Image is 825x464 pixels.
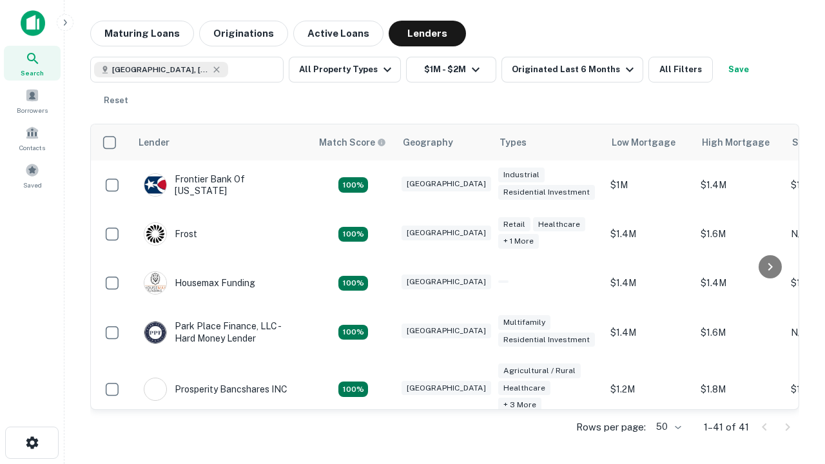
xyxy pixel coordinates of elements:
div: Matching Properties: 4, hasApolloMatch: undefined [338,177,368,193]
div: Housemax Funding [144,271,255,295]
div: Multifamily [498,315,550,330]
th: Low Mortgage [604,124,694,160]
div: Matching Properties: 4, hasApolloMatch: undefined [338,325,368,340]
img: picture [144,322,166,343]
div: Healthcare [498,381,550,396]
td: $1.6M [694,307,784,356]
div: Agricultural / Rural [498,363,581,378]
div: Residential Investment [498,185,595,200]
div: Capitalize uses an advanced AI algorithm to match your search with the best lender. The match sco... [319,135,386,150]
div: Lender [139,135,170,150]
td: $1.8M [694,357,784,422]
button: Maturing Loans [90,21,194,46]
div: Matching Properties: 7, hasApolloMatch: undefined [338,382,368,397]
div: Retail [498,217,530,232]
div: Types [500,135,527,150]
td: $1.6M [694,209,784,258]
p: 1–41 of 41 [704,420,749,435]
a: Contacts [4,121,61,155]
div: [GEOGRAPHIC_DATA] [402,226,491,240]
button: $1M - $2M [406,57,496,82]
div: Low Mortgage [612,135,675,150]
td: $1.4M [604,258,694,307]
div: Matching Properties: 4, hasApolloMatch: undefined [338,276,368,291]
div: [GEOGRAPHIC_DATA] [402,324,491,338]
div: + 3 more [498,398,541,412]
div: Healthcare [533,217,585,232]
button: Active Loans [293,21,383,46]
iframe: Chat Widget [761,361,825,423]
a: Saved [4,158,61,193]
button: Save your search to get updates of matches that match your search criteria. [718,57,759,82]
div: + 1 more [498,234,539,249]
th: Lender [131,124,311,160]
img: picture [144,223,166,245]
td: $1.4M [604,307,694,356]
button: Originated Last 6 Months [501,57,643,82]
span: Search [21,68,44,78]
td: $1M [604,160,694,209]
div: Park Place Finance, LLC - Hard Money Lender [144,320,298,343]
td: $1.4M [604,209,694,258]
div: Prosperity Bancshares INC [144,378,287,401]
a: Borrowers [4,83,61,118]
div: Frost [144,222,197,246]
button: Lenders [389,21,466,46]
button: All Property Types [289,57,401,82]
p: Rows per page: [576,420,646,435]
div: Industrial [498,168,545,182]
td: $1.2M [604,357,694,422]
div: [GEOGRAPHIC_DATA] [402,381,491,396]
h6: Match Score [319,135,383,150]
img: picture [144,174,166,196]
a: Search [4,46,61,81]
div: Geography [403,135,453,150]
button: Reset [95,88,137,113]
th: Geography [395,124,492,160]
td: $1.4M [694,160,784,209]
div: Matching Properties: 4, hasApolloMatch: undefined [338,227,368,242]
div: Originated Last 6 Months [512,62,637,77]
div: Frontier Bank Of [US_STATE] [144,173,298,197]
th: Capitalize uses an advanced AI algorithm to match your search with the best lender. The match sco... [311,124,395,160]
div: [GEOGRAPHIC_DATA] [402,177,491,191]
span: Contacts [19,142,45,153]
div: Residential Investment [498,333,595,347]
th: High Mortgage [694,124,784,160]
div: [GEOGRAPHIC_DATA] [402,275,491,289]
div: 50 [651,418,683,436]
span: Saved [23,180,42,190]
img: picture [144,272,166,294]
button: Originations [199,21,288,46]
img: picture [144,378,166,400]
th: Types [492,124,604,160]
button: All Filters [648,57,713,82]
div: High Mortgage [702,135,770,150]
span: Borrowers [17,105,48,115]
td: $1.4M [694,258,784,307]
span: [GEOGRAPHIC_DATA], [GEOGRAPHIC_DATA], [GEOGRAPHIC_DATA] [112,64,209,75]
img: capitalize-icon.png [21,10,45,36]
